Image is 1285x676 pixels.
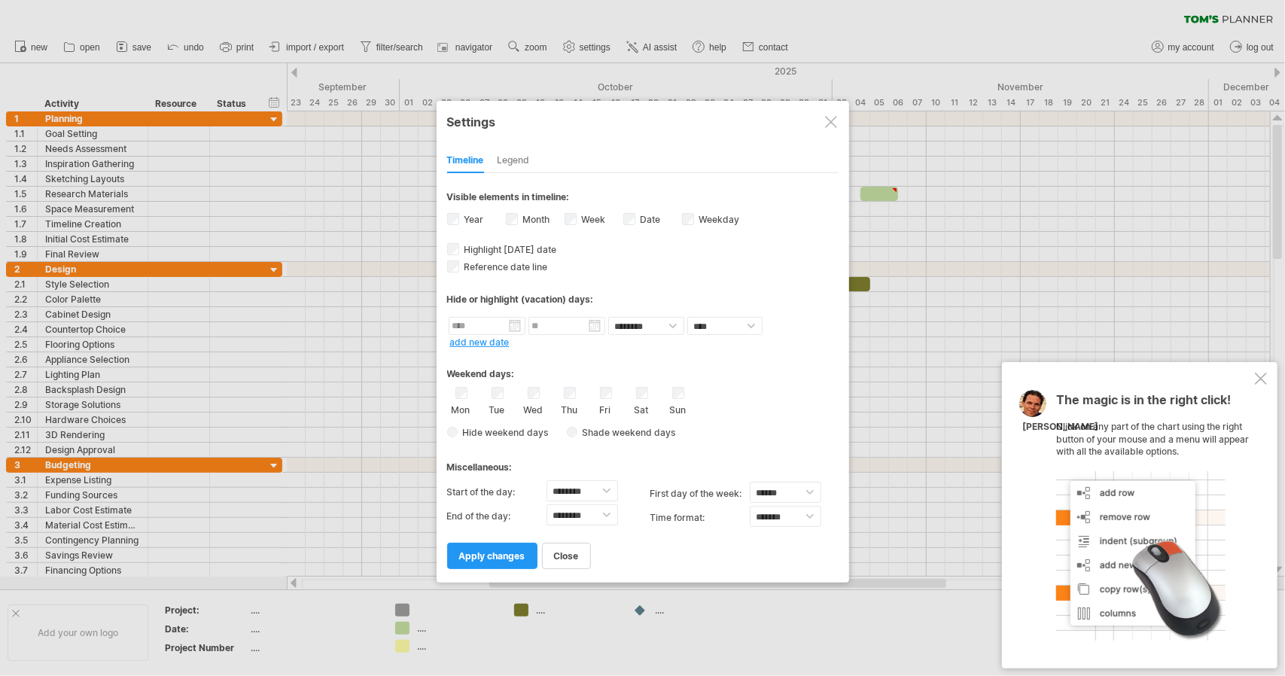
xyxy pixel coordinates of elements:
[524,401,543,416] label: Wed
[488,401,507,416] label: Tue
[447,294,839,305] div: Hide or highlight (vacation) days:
[458,427,549,438] span: Hide weekend days
[650,482,750,506] label: first day of the week:
[447,447,839,477] div: Miscellaneous:
[447,504,547,528] label: End of the day:
[577,427,676,438] span: Shade weekend days
[650,506,750,530] label: Time format:
[560,401,579,416] label: Thu
[520,214,550,225] label: Month
[447,480,547,504] label: Start of the day:
[450,336,510,348] a: add new date
[447,354,839,383] div: Weekend days:
[554,550,579,562] span: close
[461,214,484,225] label: Year
[447,149,484,173] div: Timeline
[596,401,615,416] label: Fri
[447,108,839,135] div: Settings
[498,149,530,173] div: Legend
[1022,421,1098,434] div: [PERSON_NAME]
[461,244,557,255] span: Highlight [DATE] date
[542,543,591,569] a: close
[638,214,661,225] label: Date
[696,214,740,225] label: Weekday
[579,214,606,225] label: Week
[668,401,687,416] label: Sun
[461,261,548,273] span: Reference date line
[447,543,537,569] a: apply changes
[459,550,525,562] span: apply changes
[452,401,470,416] label: Mon
[447,191,839,207] div: Visible elements in timeline:
[1056,394,1252,641] div: Click on any part of the chart using the right button of your mouse and a menu will appear with a...
[632,401,651,416] label: Sat
[1056,392,1231,415] span: The magic is in the right click!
